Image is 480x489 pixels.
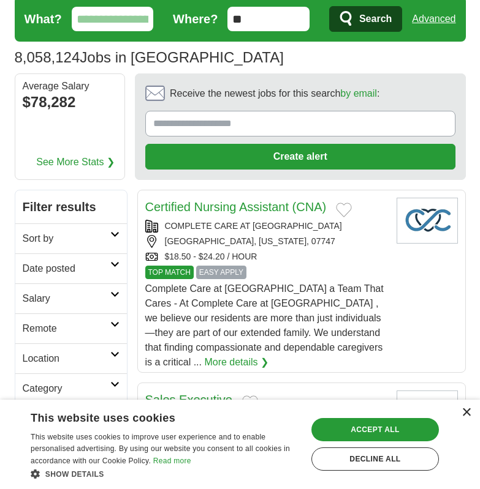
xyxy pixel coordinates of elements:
a: Sort by [15,223,127,253]
h2: Sort by [23,231,110,246]
span: Complete Care at [GEOGRAPHIC_DATA] a Team That Cares - At Complete Care at [GEOGRAPHIC_DATA] , we... [145,283,384,367]
a: Category [15,373,127,403]
span: Show details [45,470,104,479]
div: Decline all [311,447,439,471]
a: See More Stats ❯ [36,155,115,170]
div: COMPLETE CARE AT [GEOGRAPHIC_DATA] [145,220,387,233]
div: $18.50 - $24.20 / HOUR [145,250,387,263]
h2: Remote [23,321,110,336]
h2: Location [23,351,110,366]
h2: Category [23,381,110,396]
h2: Date posted [23,261,110,276]
div: [GEOGRAPHIC_DATA], [US_STATE], 07747 [145,235,387,248]
a: More details ❯ [204,355,269,370]
div: Close [462,408,471,417]
span: EASY APPLY [196,266,246,279]
a: Sales Executive [145,393,232,406]
a: Read more, opens a new window [153,457,191,465]
label: What? [25,10,62,28]
a: Location [15,343,127,373]
span: This website uses cookies to improve user experience and to enable personalised advertising. By u... [31,433,290,466]
a: Salary [15,283,127,313]
img: Company logo [397,198,458,244]
div: $78,282 [23,91,117,113]
div: Average Salary [23,81,117,91]
button: Create alert [145,144,455,170]
button: Search [329,6,402,32]
h2: Filter results [15,190,127,223]
button: Add to favorite jobs [336,203,352,217]
a: Certified Nursing Assistant (CNA) [145,200,327,214]
h1: Jobs in [GEOGRAPHIC_DATA] [15,49,284,65]
span: Receive the newest jobs for this search : [170,86,379,101]
div: Accept all [311,418,439,441]
a: Advanced [412,7,455,31]
label: Where? [173,10,218,28]
div: Show details [31,468,299,480]
span: Search [359,7,392,31]
img: Company logo [397,390,458,436]
div: This website uses cookies [31,407,268,425]
a: Remote [15,313,127,343]
a: by email [340,88,377,99]
span: 8,058,124 [15,47,80,69]
h2: Salary [23,291,110,306]
button: Add to favorite jobs [242,395,258,410]
a: Date posted [15,253,127,283]
span: TOP MATCH [145,266,194,279]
